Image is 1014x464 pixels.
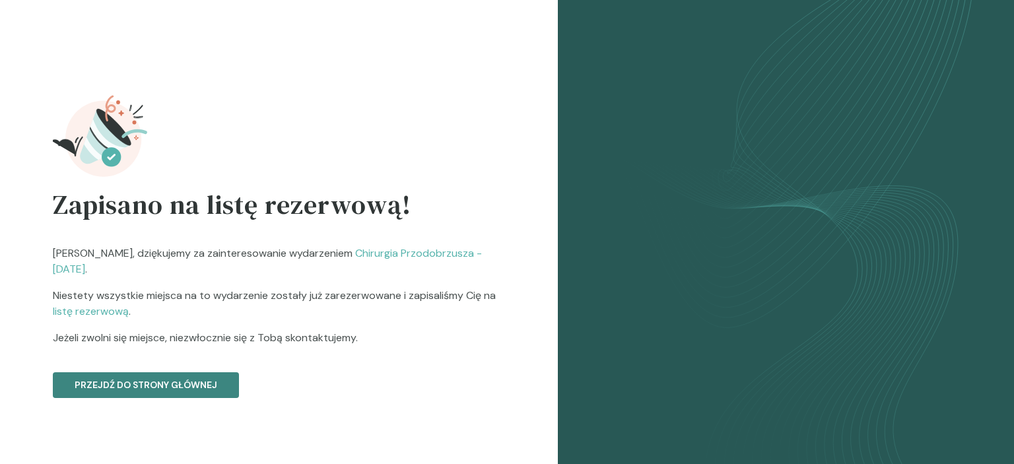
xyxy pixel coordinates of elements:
h3: Zapisano na listę rezerwową! [53,185,505,235]
span: Niestety wszystkie miejsca na to wydarzenie zostały już zarezerwowane i zapisaliśmy Cię na . [53,288,505,330]
p: Przejdź do strony głównej [75,378,217,392]
img: registration_success.svg [53,88,150,185]
span: Chirurgia Przodobrzusza - [DATE] [53,246,482,276]
span: Jeżeli zwolni się miejsce, niezwłocznie się z Tobą skontaktujemy. [53,330,505,346]
p: [PERSON_NAME] , dziękujemy za zainteresowanie wydarzeniem . [53,246,505,356]
span: listę rezerwową [53,304,129,318]
a: Przejdź do strony głównej [53,356,505,398]
button: Przejdź do strony głównej [53,372,239,398]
